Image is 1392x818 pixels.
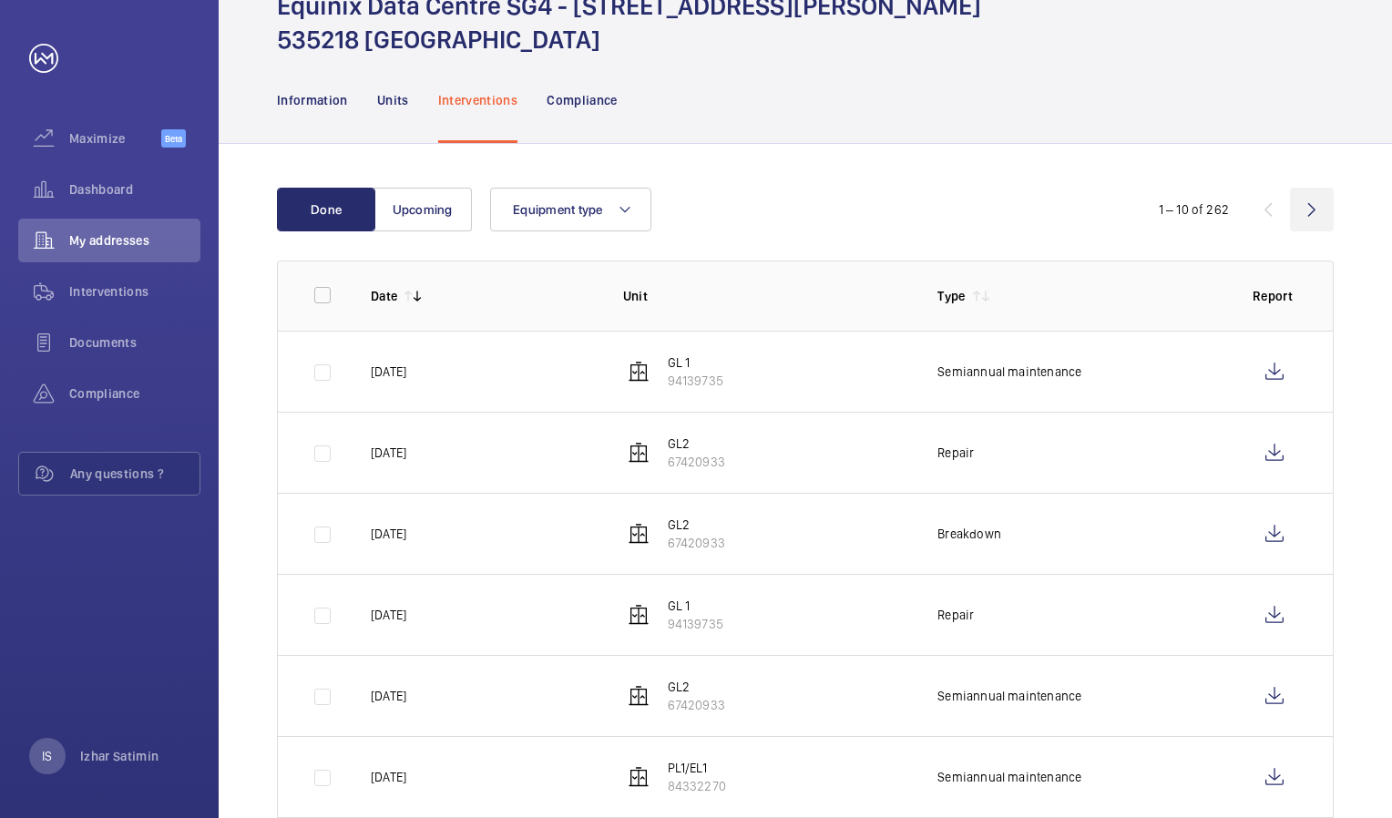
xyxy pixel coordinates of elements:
[70,465,200,483] span: Any questions ?
[69,180,200,199] span: Dashboard
[80,747,159,765] p: Izhar Satimin
[371,444,406,462] p: [DATE]
[668,759,726,777] p: PL1/EL1
[668,777,726,795] p: 84332270
[1159,200,1229,219] div: 1 – 10 of 262
[937,444,974,462] p: Repair
[668,696,725,714] p: 67420933
[668,435,725,453] p: GL2
[668,453,725,471] p: 67420933
[42,747,52,765] p: IS
[668,615,723,633] p: 94139735
[371,606,406,624] p: [DATE]
[371,525,406,543] p: [DATE]
[371,687,406,705] p: [DATE]
[161,129,186,148] span: Beta
[937,287,965,305] p: Type
[371,363,406,381] p: [DATE]
[668,516,725,534] p: GL2
[628,442,650,464] img: elevator.svg
[69,231,200,250] span: My addresses
[69,384,200,403] span: Compliance
[547,91,618,109] p: Compliance
[668,534,725,552] p: 67420933
[277,91,348,109] p: Information
[937,768,1081,786] p: Semiannual maintenance
[937,606,974,624] p: Repair
[69,282,200,301] span: Interventions
[623,287,909,305] p: Unit
[937,687,1081,705] p: Semiannual maintenance
[1253,287,1296,305] p: Report
[374,188,472,231] button: Upcoming
[371,768,406,786] p: [DATE]
[377,91,409,109] p: Units
[513,202,603,217] span: Equipment type
[628,523,650,545] img: elevator.svg
[668,353,723,372] p: GL 1
[371,287,397,305] p: Date
[668,597,723,615] p: GL 1
[628,604,650,626] img: elevator.svg
[937,525,1001,543] p: Breakdown
[490,188,651,231] button: Equipment type
[69,129,161,148] span: Maximize
[277,188,375,231] button: Done
[628,685,650,707] img: elevator.svg
[628,361,650,383] img: elevator.svg
[628,766,650,788] img: elevator.svg
[69,333,200,352] span: Documents
[668,678,725,696] p: GL2
[668,372,723,390] p: 94139735
[438,91,518,109] p: Interventions
[937,363,1081,381] p: Semiannual maintenance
